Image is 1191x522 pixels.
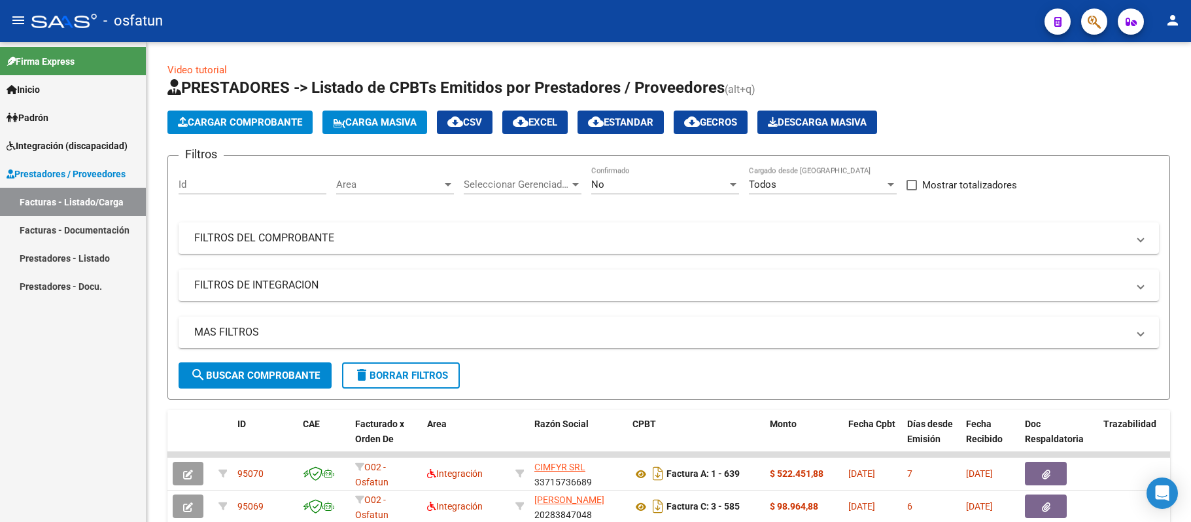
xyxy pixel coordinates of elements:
[179,317,1159,348] mat-expansion-panel-header: MAS FILTROS
[649,463,666,484] i: Descargar documento
[7,139,128,153] span: Integración (discapacidad)
[167,78,725,97] span: PRESTADORES -> Listado de CPBTs Emitidos por Prestadores / Proveedores
[674,111,748,134] button: Gecros
[194,231,1128,245] mat-panel-title: FILTROS DEL COMPROBANTE
[179,270,1159,301] mat-expansion-panel-header: FILTROS DE INTEGRACION
[167,64,227,76] a: Video tutorial
[1025,419,1084,444] span: Doc Respaldatoria
[190,370,320,381] span: Buscar Comprobante
[757,111,877,134] button: Descarga Masiva
[966,501,993,512] span: [DATE]
[355,462,388,502] span: O02 - Osfatun Propio
[232,410,298,468] datatable-header-cell: ID
[167,111,313,134] button: Cargar Comprobante
[649,496,666,517] i: Descargar documento
[770,468,823,479] strong: $ 522.451,88
[7,111,48,125] span: Padrón
[447,116,482,128] span: CSV
[464,179,570,190] span: Seleccionar Gerenciador
[770,419,797,429] span: Monto
[237,419,246,429] span: ID
[447,114,463,130] mat-icon: cloud_download
[768,116,867,128] span: Descarga Masiva
[666,502,740,512] strong: Factura C: 3 - 585
[684,116,737,128] span: Gecros
[848,501,875,512] span: [DATE]
[534,462,585,472] span: CIMFYR SRL
[179,362,332,389] button: Buscar Comprobante
[298,410,350,468] datatable-header-cell: CAE
[10,12,26,28] mat-icon: menu
[534,495,604,505] span: [PERSON_NAME]
[437,111,492,134] button: CSV
[513,116,557,128] span: EXCEL
[427,501,483,512] span: Integración
[749,179,776,190] span: Todos
[237,501,264,512] span: 95069
[1147,478,1178,509] div: Open Intercom Messenger
[632,419,656,429] span: CPBT
[103,7,163,35] span: - osfatun
[684,114,700,130] mat-icon: cloud_download
[7,167,126,181] span: Prestadores / Proveedores
[843,410,902,468] datatable-header-cell: Fecha Cpbt
[179,222,1159,254] mat-expansion-panel-header: FILTROS DEL COMPROBANTE
[902,410,961,468] datatable-header-cell: Días desde Emisión
[354,370,448,381] span: Borrar Filtros
[7,54,75,69] span: Firma Express
[1098,410,1177,468] datatable-header-cell: Trazabilidad
[194,325,1128,339] mat-panel-title: MAS FILTROS
[194,278,1128,292] mat-panel-title: FILTROS DE INTEGRACION
[513,114,528,130] mat-icon: cloud_download
[591,179,604,190] span: No
[529,410,627,468] datatable-header-cell: Razón Social
[354,367,370,383] mat-icon: delete
[757,111,877,134] app-download-masive: Descarga masiva de comprobantes (adjuntos)
[350,410,422,468] datatable-header-cell: Facturado x Orden De
[627,410,765,468] datatable-header-cell: CPBT
[1103,419,1156,429] span: Trazabilidad
[178,116,302,128] span: Cargar Comprobante
[333,116,417,128] span: Carga Masiva
[427,468,483,479] span: Integración
[666,469,740,479] strong: Factura A: 1 - 639
[534,493,622,520] div: 20283847048
[342,362,460,389] button: Borrar Filtros
[907,419,953,444] span: Días desde Emisión
[578,111,664,134] button: Estandar
[237,468,264,479] span: 95070
[1020,410,1098,468] datatable-header-cell: Doc Respaldatoria
[848,419,895,429] span: Fecha Cpbt
[534,460,622,487] div: 33715736689
[725,83,755,96] span: (alt+q)
[7,82,40,97] span: Inicio
[848,468,875,479] span: [DATE]
[966,419,1003,444] span: Fecha Recibido
[427,419,447,429] span: Area
[1165,12,1181,28] mat-icon: person
[588,116,653,128] span: Estandar
[907,501,912,512] span: 6
[765,410,843,468] datatable-header-cell: Monto
[190,367,206,383] mat-icon: search
[179,145,224,164] h3: Filtros
[588,114,604,130] mat-icon: cloud_download
[322,111,427,134] button: Carga Masiva
[336,179,442,190] span: Area
[907,468,912,479] span: 7
[303,419,320,429] span: CAE
[422,410,510,468] datatable-header-cell: Area
[961,410,1020,468] datatable-header-cell: Fecha Recibido
[770,501,818,512] strong: $ 98.964,88
[966,468,993,479] span: [DATE]
[534,419,589,429] span: Razón Social
[502,111,568,134] button: EXCEL
[922,177,1017,193] span: Mostrar totalizadores
[355,419,404,444] span: Facturado x Orden De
